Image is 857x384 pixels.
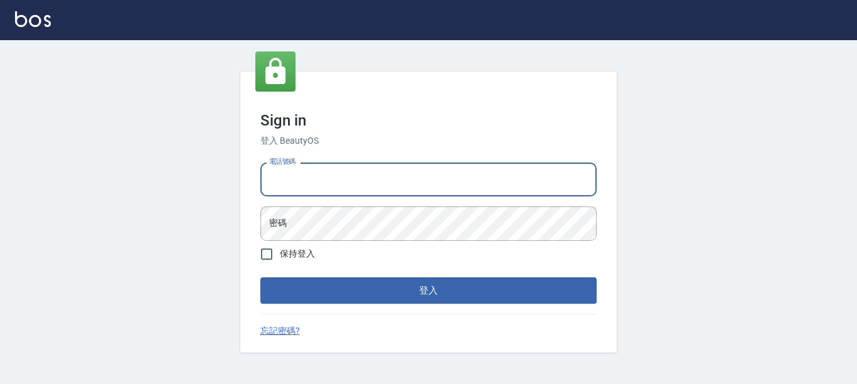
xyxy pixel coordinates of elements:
[280,247,315,260] span: 保持登入
[260,277,597,304] button: 登入
[260,324,300,338] a: 忘記密碼?
[260,112,597,129] h3: Sign in
[269,157,295,166] label: 電話號碼
[260,134,597,147] h6: 登入 BeautyOS
[15,11,51,27] img: Logo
